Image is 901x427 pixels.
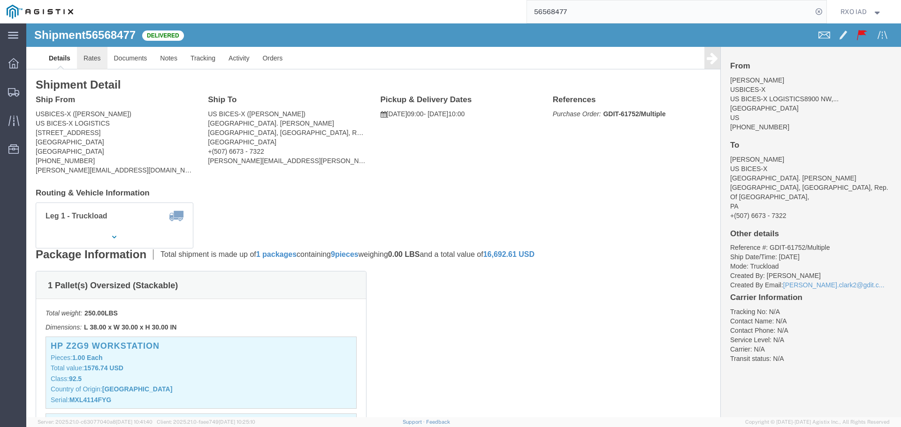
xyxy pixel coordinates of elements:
span: [DATE] 10:41:40 [116,419,153,425]
input: Search for shipment number, reference number [527,0,812,23]
img: logo [7,5,73,19]
iframe: FS Legacy Container [26,23,901,417]
a: Feedback [426,419,450,425]
span: RXO IAD [840,7,867,17]
span: Server: 2025.21.0-c63077040a8 [38,419,153,425]
span: [DATE] 10:25:10 [219,419,255,425]
span: Client: 2025.21.0-faee749 [157,419,255,425]
button: RXO IAD [840,6,888,17]
span: Copyright © [DATE]-[DATE] Agistix Inc., All Rights Reserved [745,418,890,426]
a: Support [403,419,426,425]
